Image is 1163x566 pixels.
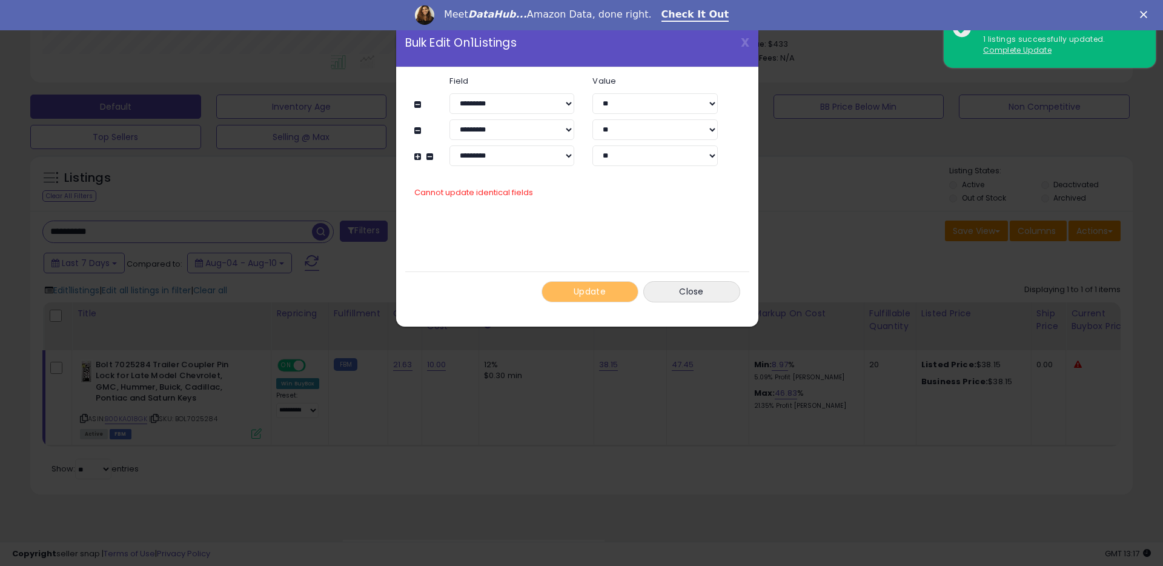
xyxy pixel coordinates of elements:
[574,285,606,298] span: Update
[983,45,1052,55] u: Complete Update
[405,37,517,48] span: Bulk Edit On 1 Listings
[974,34,1147,56] div: 1 listings successfully updated.
[444,8,652,21] div: Meet Amazon Data, done right.
[1140,11,1152,18] div: Close
[643,281,740,302] button: Close
[741,34,749,51] span: X
[414,187,533,198] span: Cannot update identical fields
[583,77,726,85] label: Value
[661,8,729,22] a: Check It Out
[468,8,527,20] i: DataHub...
[415,5,434,25] img: Profile image for Georgie
[440,77,583,85] label: Field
